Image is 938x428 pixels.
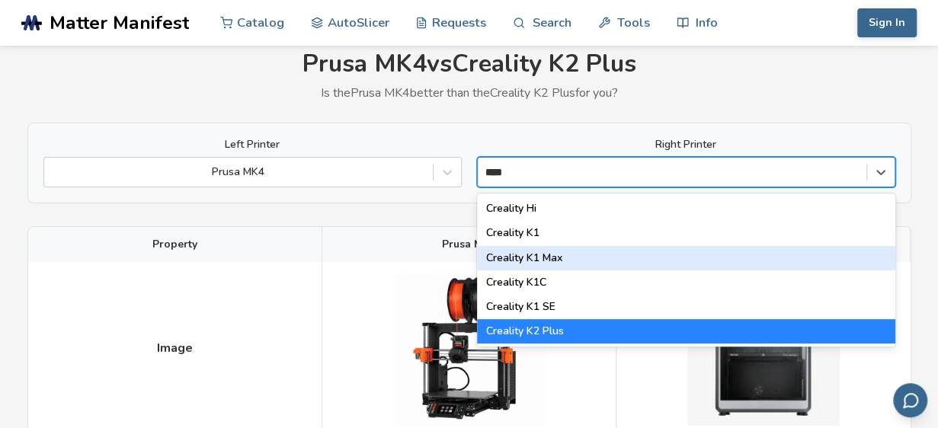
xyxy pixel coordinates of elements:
button: Send feedback via email [893,383,927,417]
img: Prusa MK4 [392,273,545,426]
div: Creality K1C [477,270,895,295]
label: Left Printer [43,139,462,151]
div: Creality Hi [477,196,895,221]
span: Matter Manifest [50,12,189,34]
h1: Prusa MK4 vs Creality K2 Plus [27,50,911,78]
span: Property [152,238,197,251]
button: Sign In [857,8,917,37]
span: Image [157,341,193,355]
input: Prusa MK4 [52,166,55,178]
div: Creality K1 SE [477,295,895,319]
input: Creality HiCreality K1Creality K1 MaxCreality K1CCreality K1 SECreality K2 Plus [485,166,510,178]
div: Creality K1 Max [477,246,895,270]
div: Creality K2 Plus [477,319,895,343]
img: Creality K2 Plus [687,273,840,426]
p: Is the Prusa MK4 better than the Creality K2 Plus for you? [27,86,911,100]
span: Prusa MK4 [442,238,496,251]
label: Right Printer [477,139,895,151]
div: Creality K1 [477,221,895,245]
